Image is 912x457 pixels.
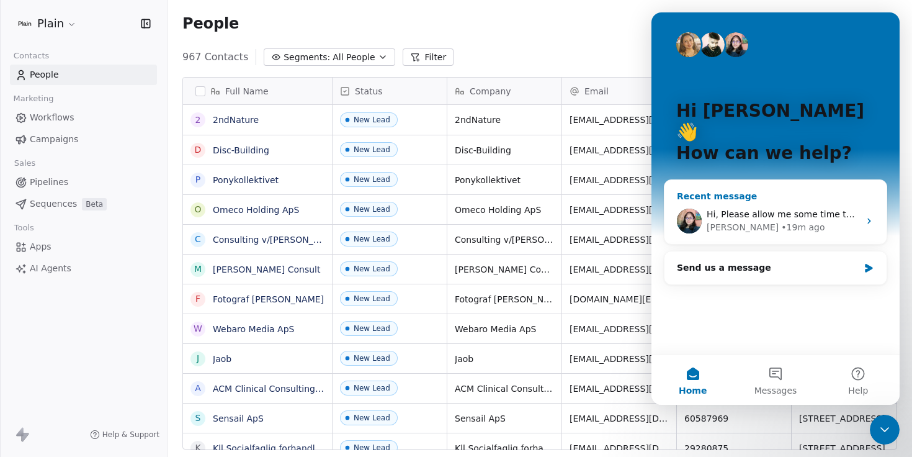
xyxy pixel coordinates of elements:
div: New Lead [354,205,390,214]
span: Contacts [8,47,55,65]
div: New Lead [354,294,390,303]
a: Help & Support [90,430,159,440]
span: Full Name [225,85,269,97]
div: New Lead [354,414,390,422]
div: P [195,173,200,186]
div: New Lead [354,384,390,392]
a: Apps [10,237,157,257]
span: Help [197,374,217,382]
a: AI Agents [10,258,157,279]
div: C [195,233,201,246]
span: Jaob [455,353,554,365]
span: Pipelines [30,176,68,189]
div: M [194,263,202,276]
span: Consulting v/[PERSON_NAME] [455,233,554,246]
span: Workflows [30,111,74,124]
a: People [10,65,157,85]
span: Messages [103,374,146,382]
span: Kll Socialfaglig forhandling [455,442,554,455]
a: Sensail ApS [213,414,264,423]
span: [EMAIL_ADDRESS][DOMAIN_NAME] [570,323,669,335]
div: Email [562,78,676,104]
span: Hi, Please allow me some time to check this issue. I will get back to you soon with an update. [55,197,462,207]
span: [EMAIL_ADDRESS][DOMAIN_NAME] [570,144,669,156]
div: • 19m ago [130,209,173,222]
span: Apps [30,240,51,253]
span: [STREET_ADDRESS] [799,412,898,425]
span: Tools [9,219,39,237]
span: [EMAIL_ADDRESS][DOMAIN_NAME] [570,233,669,246]
div: New Lead [354,443,390,452]
div: W [194,322,202,335]
span: [EMAIL_ADDRESS][DOMAIN_NAME] [570,442,669,455]
a: Fotograf [PERSON_NAME] [213,294,324,304]
span: Status [355,85,383,97]
a: Pipelines [10,172,157,192]
span: People [182,14,239,33]
a: Omeco Holding ApS [213,205,299,215]
a: [PERSON_NAME] Consult [213,265,321,274]
div: Send us a message [25,249,207,262]
a: Consulting v/[PERSON_NAME] [213,235,342,245]
button: Messages [83,343,165,392]
span: Fotograf [PERSON_NAME] [455,293,554,305]
button: Filter [403,48,454,66]
div: 2 [195,114,201,127]
iframe: Intercom live chat [870,415,900,445]
span: Sensail ApS [455,412,554,425]
img: Plain-Logo-Tile.png [17,16,32,31]
div: A [195,382,201,395]
span: [EMAIL_ADDRESS][DOMAIN_NAME] [570,204,669,216]
div: [PERSON_NAME] [55,209,127,222]
a: SequencesBeta [10,194,157,214]
div: Full Name [183,78,332,104]
a: 2ndNature [213,115,259,125]
a: Webaro Media ApS [213,324,294,334]
div: New Lead [354,145,390,154]
a: Kll Socialfaglig forhandling [213,443,328,453]
span: Company [470,85,511,97]
div: S [195,412,201,425]
span: Ponykollektivet [455,174,554,186]
span: People [30,68,59,81]
span: Segments: [284,51,330,64]
span: [STREET_ADDRESS] [799,442,898,455]
div: New Lead [354,235,390,243]
a: Workflows [10,107,157,128]
span: Email [584,85,609,97]
a: Jaob [213,354,231,364]
span: [EMAIL_ADDRESS][DOMAIN_NAME] [570,114,669,126]
span: Help & Support [102,430,159,440]
div: Status [333,78,447,104]
button: Plain [15,13,79,34]
a: Disc-Building [213,145,269,155]
span: Beta [82,198,107,210]
span: [PERSON_NAME] Consult [455,263,554,276]
span: Webaro Media ApS [455,323,554,335]
span: 2ndNature [455,114,554,126]
div: F [195,292,200,305]
span: Marketing [8,89,59,108]
span: Campaigns [30,133,78,146]
span: [EMAIL_ADDRESS][DOMAIN_NAME] [570,382,669,395]
div: grid [183,105,333,450]
span: AI Agents [30,262,71,275]
span: All People [333,51,375,64]
div: New Lead [354,265,390,273]
a: Campaigns [10,129,157,150]
div: New Lead [354,175,390,184]
div: D [195,143,202,156]
a: Ponykollektivet [213,175,279,185]
div: K [195,441,200,455]
div: O [194,203,201,216]
span: Sales [9,154,41,173]
span: [EMAIL_ADDRESS][DOMAIN_NAME] [570,412,669,425]
div: New Lead [354,115,390,124]
div: J [197,352,199,365]
span: [DOMAIN_NAME][EMAIL_ADDRESS][DOMAIN_NAME] [570,293,669,305]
